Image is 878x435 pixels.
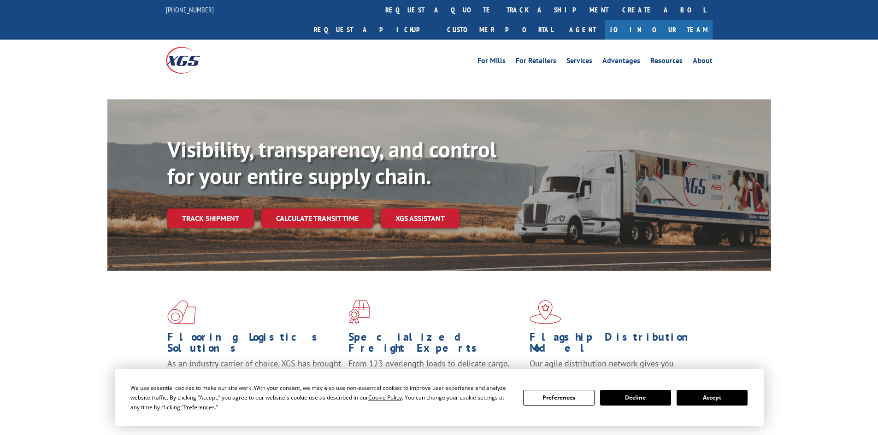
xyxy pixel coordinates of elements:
span: Cookie Policy [368,394,402,401]
a: Services [566,57,592,67]
a: Resources [650,57,683,67]
a: Customer Portal [440,20,560,40]
a: For Mills [477,57,506,67]
div: Cookie Consent Prompt [115,369,764,426]
p: From 123 overlength loads to delicate cargo, our experienced staff knows the best way to move you... [348,358,523,399]
a: Advantages [602,57,640,67]
h1: Flagship Distribution Model [530,331,704,358]
h1: Specialized Freight Experts [348,331,523,358]
b: Visibility, transparency, and control for your entire supply chain. [167,135,496,190]
a: About [693,57,713,67]
button: Decline [600,390,671,406]
a: Join Our Team [605,20,713,40]
div: We use essential cookies to make our site work. With your consent, we may also use non-essential ... [130,383,512,412]
img: xgs-icon-flagship-distribution-model-red [530,300,561,324]
button: Accept [677,390,748,406]
img: xgs-icon-focused-on-flooring-red [348,300,370,324]
img: xgs-icon-total-supply-chain-intelligence-red [167,300,196,324]
span: Preferences [183,403,215,411]
h1: Flooring Logistics Solutions [167,331,342,358]
a: XGS ASSISTANT [381,209,460,228]
a: Agent [560,20,605,40]
span: Our agile distribution network gives you nationwide inventory management on demand. [530,358,699,380]
a: [PHONE_NUMBER] [166,5,214,14]
span: As an industry carrier of choice, XGS has brought innovation and dedication to flooring logistics... [167,358,341,391]
a: Request a pickup [307,20,440,40]
a: Calculate transit time [261,209,373,228]
a: For Retailers [516,57,556,67]
button: Preferences [523,390,594,406]
a: Track shipment [167,209,254,228]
